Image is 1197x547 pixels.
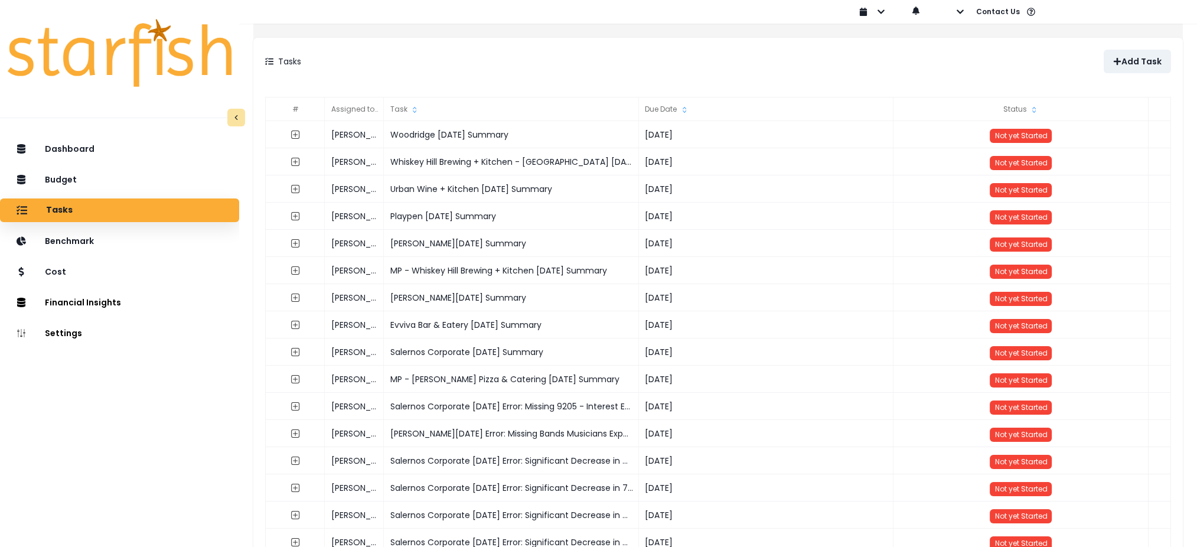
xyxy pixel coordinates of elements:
[291,347,301,357] svg: expand outline
[995,511,1048,521] span: Not yet Started
[639,502,893,529] div: [DATE]
[285,233,306,254] button: expand outline
[384,447,639,474] div: Salernos Corporate [DATE] Error: Significant Decrease in 4815 - Discounts
[995,457,1048,467] span: Not yet Started
[291,184,301,194] svg: expand outline
[325,175,384,203] div: [PERSON_NAME]
[1030,105,1039,115] svg: sort
[995,131,1048,141] span: Not yet Started
[325,447,384,474] div: [PERSON_NAME]
[285,477,306,499] button: expand outline
[45,175,77,185] p: Budget
[325,230,384,257] div: [PERSON_NAME]
[639,284,893,311] div: [DATE]
[995,321,1048,331] span: Not yet Started
[384,338,639,366] div: Salernos Corporate [DATE] Summary
[384,257,639,284] div: MP - Whiskey Hill Brewing + Kitchen [DATE] Summary
[285,369,306,390] button: expand outline
[639,175,893,203] div: [DATE]
[285,450,306,471] button: expand outline
[995,266,1048,276] span: Not yet Started
[995,402,1048,412] span: Not yet Started
[995,212,1048,222] span: Not yet Started
[995,484,1048,494] span: Not yet Started
[291,157,301,167] svg: expand outline
[995,429,1048,439] span: Not yet Started
[285,396,306,417] button: expand outline
[45,144,94,154] p: Dashboard
[384,97,639,121] div: Task
[384,311,639,338] div: Evviva Bar & Eatery [DATE] Summary
[1104,50,1171,73] button: Add Task
[384,230,639,257] div: [PERSON_NAME][DATE] Summary
[384,393,639,420] div: Salernos Corporate [DATE] Error: Missing 9205 - Interest Expense
[266,97,325,121] div: #
[278,56,301,68] p: Tasks
[291,510,301,520] svg: expand outline
[325,284,384,311] div: [PERSON_NAME]
[639,393,893,420] div: [DATE]
[639,121,893,148] div: [DATE]
[325,97,384,121] div: Assigned to
[45,267,66,277] p: Cost
[325,257,384,284] div: [PERSON_NAME]
[639,257,893,284] div: [DATE]
[285,206,306,227] button: expand outline
[325,121,384,148] div: [PERSON_NAME]
[45,236,94,246] p: Benchmark
[291,483,301,493] svg: expand outline
[291,456,301,465] svg: expand outline
[46,205,73,216] p: Tasks
[384,366,639,393] div: MP - [PERSON_NAME] Pizza & Catering [DATE] Summary
[285,504,306,526] button: expand outline
[325,502,384,529] div: [PERSON_NAME]
[639,474,893,502] div: [DATE]
[995,348,1048,358] span: Not yet Started
[285,287,306,308] button: expand outline
[639,311,893,338] div: [DATE]
[325,420,384,447] div: [PERSON_NAME]
[291,375,301,384] svg: expand outline
[377,105,387,115] svg: sort
[384,474,639,502] div: Salernos Corporate [DATE] Error: Significant Decrease in 7318 - Online Advertising
[639,230,893,257] div: [DATE]
[325,203,384,230] div: [PERSON_NAME]
[384,121,639,148] div: Woodridge [DATE] Summary
[325,474,384,502] div: [PERSON_NAME]
[384,284,639,311] div: [PERSON_NAME][DATE] Summary
[285,341,306,363] button: expand outline
[384,502,639,529] div: Salernos Corporate [DATE] Error: Significant Decrease in 4141 - Liquor Discounts
[285,151,306,172] button: expand outline
[291,130,301,139] svg: expand outline
[285,314,306,336] button: expand outline
[325,311,384,338] div: [PERSON_NAME]
[639,420,893,447] div: [DATE]
[995,185,1048,195] span: Not yet Started
[291,211,301,221] svg: expand outline
[410,105,420,115] svg: sort
[639,447,893,474] div: [DATE]
[384,175,639,203] div: Urban Wine + Kitchen [DATE] Summary
[325,393,384,420] div: [PERSON_NAME]
[291,538,301,547] svg: expand outline
[639,338,893,366] div: [DATE]
[285,260,306,281] button: expand outline
[291,239,301,248] svg: expand outline
[291,402,301,411] svg: expand outline
[995,375,1048,385] span: Not yet Started
[291,429,301,438] svg: expand outline
[680,105,689,115] svg: sort
[384,203,639,230] div: Playpen [DATE] Summary
[285,178,306,200] button: expand outline
[639,366,893,393] div: [DATE]
[325,338,384,366] div: [PERSON_NAME]
[639,148,893,175] div: [DATE]
[384,148,639,175] div: Whiskey Hill Brewing + Kitchen - [GEOGRAPHIC_DATA] [DATE] Summary
[291,320,301,330] svg: expand outline
[325,366,384,393] div: [PERSON_NAME]
[1121,57,1162,67] p: Add Task
[995,239,1048,249] span: Not yet Started
[285,124,306,145] button: expand outline
[639,97,893,121] div: Due Date
[893,97,1148,121] div: Status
